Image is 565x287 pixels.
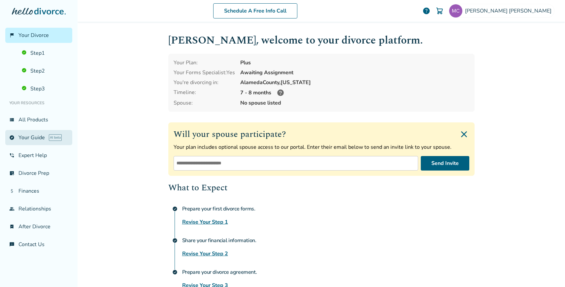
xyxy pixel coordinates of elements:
[182,250,228,258] a: Revise Your Step 2
[422,7,430,15] a: help
[9,188,15,194] span: attach_money
[5,28,72,43] a: flag_2Your Divorce
[168,32,475,48] h1: [PERSON_NAME] , welcome to your divorce platform.
[9,153,15,158] span: phone_in_talk
[172,206,178,211] span: check_circle
[49,134,62,141] span: AI beta
[9,171,15,176] span: list_alt_check
[421,156,469,171] button: Send Invite
[5,112,72,127] a: view_listAll Products
[240,79,469,86] div: Alameda County, [US_STATE]
[168,181,475,194] h2: What to Expect
[5,166,72,181] a: list_alt_checkDivorce Prep
[18,81,72,96] a: Step3
[172,270,178,275] span: check_circle
[9,206,15,211] span: group
[459,129,469,140] img: Close invite form
[18,46,72,61] a: Step1
[174,89,235,97] div: Timeline:
[5,183,72,199] a: attach_moneyFinances
[9,33,15,38] span: flag_2
[532,255,565,287] iframe: Chat Widget
[465,7,554,15] span: [PERSON_NAME] [PERSON_NAME]
[9,117,15,122] span: view_list
[240,59,469,66] div: Plus
[5,96,72,110] li: Your Resources
[240,99,469,107] span: No spouse listed
[18,32,49,39] span: Your Divorce
[240,69,469,76] div: Awaiting Assignment
[174,79,235,86] div: You're divorcing in:
[5,130,72,145] a: exploreYour GuideAI beta
[182,218,228,226] a: Revise Your Step 1
[172,238,178,243] span: check_circle
[174,69,235,76] div: Your Forms Specialist: Yes
[5,148,72,163] a: phone_in_talkExpert Help
[213,3,297,18] a: Schedule A Free Info Call
[240,89,469,97] div: 7 - 8 months
[174,143,469,151] p: Your plan includes optional spouse access to our portal. Enter their email below to send an invit...
[174,59,235,66] div: Your Plan:
[5,219,72,234] a: bookmark_checkAfter Divorce
[182,266,475,279] h4: Prepare your divorce agreement.
[436,7,444,15] img: Cart
[5,237,72,252] a: chat_infoContact Us
[18,63,72,79] a: Step2
[9,242,15,247] span: chat_info
[174,128,469,141] h2: Will your spouse participate?
[182,234,475,247] h4: Share your financial information.
[9,135,15,140] span: explore
[5,201,72,216] a: groupRelationships
[174,99,235,107] span: Spouse:
[449,4,462,17] img: Testing CA
[182,202,475,215] h4: Prepare your first divorce forms.
[9,224,15,229] span: bookmark_check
